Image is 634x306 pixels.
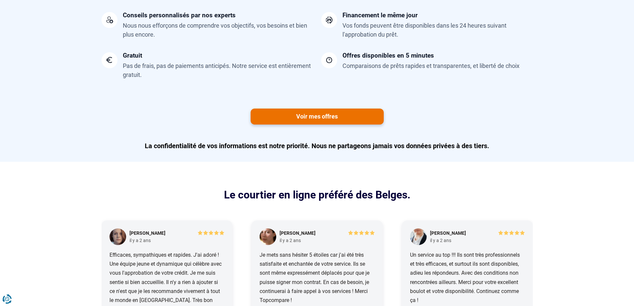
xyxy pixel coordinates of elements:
div: Gratuit [123,52,142,59]
img: 5/5 [498,230,525,235]
div: il y a 2 ans [129,237,150,243]
div: Financement le même jour [342,12,418,18]
div: Vos fonds peuvent être disponibles dans les 24 heures suivant l'approbation du prêt. [342,21,533,39]
div: Nous nous efforçons de comprendre vos objectifs, vos besoins et bien plus encore. [123,21,313,39]
div: il y a 2 ans [430,237,451,243]
div: Conseils personnalisés par nos experts [123,12,236,18]
div: [PERSON_NAME] [430,230,466,237]
div: il y a 2 ans [280,237,301,243]
p: La confidentialité de vos informations est notre priorité. Nous ne partageons jamais vos données ... [102,141,533,151]
a: Voir mes offres [251,109,384,125]
div: Comparaisons de prêts rapides et transparentes, et liberté de choix [342,61,520,70]
h2: Le courtier en ligne préféré des Belges. [102,188,533,201]
img: 5/5 [198,230,224,235]
div: Offres disponibles en 5 minutes [342,52,434,59]
div: [PERSON_NAME] [280,230,316,237]
img: 5/5 [348,230,374,235]
div: [PERSON_NAME] [129,230,165,237]
div: Pas de frais, pas de paiements anticipés. Notre service est entièrement gratuit. [123,61,313,79]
